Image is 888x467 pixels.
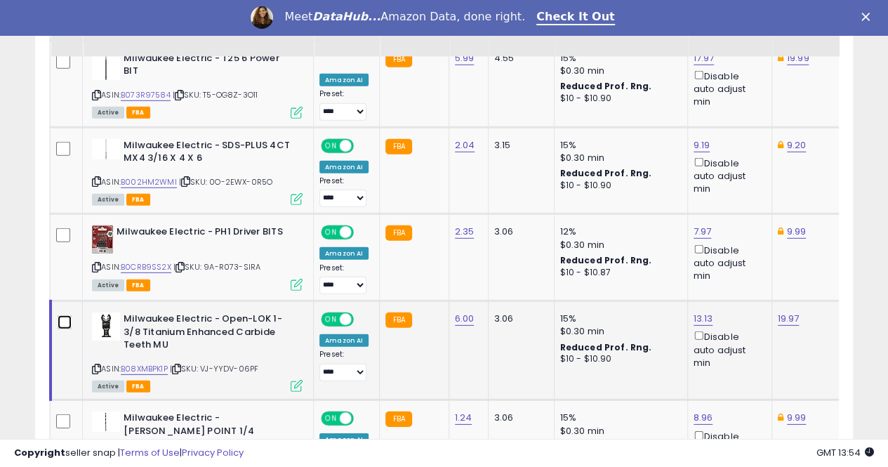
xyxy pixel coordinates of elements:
div: 3.06 [494,412,543,424]
img: 31mhHPNu+gL._SL40_.jpg [92,313,120,341]
a: 6.00 [455,312,475,326]
div: Fulfillment Cost [494,6,548,36]
div: Disable auto adjust min [694,68,761,109]
div: Amazon AI [319,334,369,347]
small: FBA [385,139,411,154]
span: FBA [126,194,150,206]
div: ASIN: [92,52,303,117]
img: 51pik0BI3GL._SL40_.jpg [92,225,113,254]
div: 12% [560,225,677,238]
div: $10 - $10.90 [560,93,677,105]
b: Milwaukee Electric - PH1 Driver BITS [117,225,287,242]
a: 9.19 [694,138,710,152]
div: 4.55 [494,52,543,65]
span: | SKU: 9A-R073-SIRA [173,261,260,272]
small: FBA [385,52,411,67]
div: Preset: [319,350,369,381]
div: $0.30 min [560,239,677,251]
a: 9.99 [787,411,807,425]
span: OFF [352,413,374,425]
div: Close [861,13,875,21]
div: $0.30 min [560,425,677,438]
span: OFF [352,140,374,152]
div: $10 - $10.90 [560,180,677,192]
span: ON [322,413,340,425]
small: FBA [385,313,411,328]
div: seller snap | | [14,447,244,460]
i: DataHub... [312,10,380,23]
b: Milwaukee Electric - Open-LOK 1-3/8 Titanium Enhanced Carbide Teeth MU [124,313,294,355]
span: All listings currently available for purchase on Amazon [92,194,124,206]
div: ASIN: [92,225,303,289]
div: ASIN: [92,313,303,390]
small: FBA [385,412,411,427]
span: OFF [352,314,374,326]
span: ON [322,227,340,239]
div: Amazon AI [319,74,369,86]
a: Terms of Use [120,446,180,459]
span: All listings currently available for purchase on Amazon [92,381,124,393]
small: FBA [385,225,411,241]
div: 15% [560,52,677,65]
span: All listings currently available for purchase on Amazon [92,107,124,119]
b: Milwaukee Electric - SDS-PLUS 4CT MX4 3/16 X 4 X 6 [124,139,294,169]
b: Reduced Prof. Rng. [560,254,652,266]
span: | SKU: VJ-YYDV-06PF [170,363,258,374]
b: Reduced Prof. Rng. [560,167,652,179]
div: Disable auto adjust min [694,155,761,196]
span: ON [322,140,340,152]
span: FBA [126,107,150,119]
a: B0CRB9SS2X [121,261,171,273]
div: $0.30 min [560,65,677,77]
a: B002HM2WMI [121,176,177,188]
div: $0.30 min [560,325,677,338]
a: 9.20 [787,138,807,152]
span: ON [322,314,340,326]
div: Amazon AI [319,161,369,173]
div: Preset: [319,176,369,208]
span: 2025-10-10 13:54 GMT [816,446,874,459]
span: | SKU: T5-OG8Z-3O11 [173,89,258,100]
img: 11VtDkLoWUL._SL40_.jpg [92,139,120,159]
a: B08XMBPK1P [121,363,168,375]
div: Disable auto adjust min [694,329,761,369]
img: 11Cat2FnaHL._SL40_.jpg [92,412,120,432]
div: 15% [560,412,677,424]
div: 3.06 [494,225,543,238]
div: $10 - $10.87 [560,267,677,279]
a: 19.97 [778,312,800,326]
a: 7.97 [694,225,712,239]
div: $0.30 min [560,152,677,164]
div: Disable auto adjust min [694,242,761,283]
a: 2.35 [455,225,475,239]
div: Amazon AI [319,247,369,260]
b: Milwaukee Electric - T25 6 Power BIT [124,52,294,81]
div: Meet Amazon Data, done right. [284,10,525,24]
div: Preset: [319,263,369,295]
a: Check It Out [536,10,615,25]
a: 19.99 [787,51,809,65]
span: All listings currently available for purchase on Amazon [92,279,124,291]
b: Reduced Prof. Rng. [560,341,652,353]
a: 17.97 [694,51,715,65]
span: FBA [126,279,150,291]
span: OFF [352,227,374,239]
strong: Copyright [14,446,65,459]
b: Milwaukee Electric - [PERSON_NAME] POINT 1/4 DIAMETER [124,412,294,454]
a: 8.96 [694,411,713,425]
div: 15% [560,313,677,325]
img: 21lhgGSTjWL._SL40_.jpg [92,52,120,80]
div: $10 - $10.90 [560,353,677,365]
b: Reduced Prof. Rng. [560,80,652,92]
span: FBA [126,381,150,393]
a: 9.99 [787,225,807,239]
a: Privacy Policy [182,446,244,459]
a: 1.24 [455,411,472,425]
a: 2.04 [455,138,475,152]
a: B073R97584 [121,89,171,101]
div: ASIN: [92,139,303,204]
span: | SKU: 0O-2EWX-0R5O [179,176,272,188]
div: Preset: [319,89,369,121]
div: 3.06 [494,313,543,325]
img: Profile image for Georgie [251,6,273,29]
